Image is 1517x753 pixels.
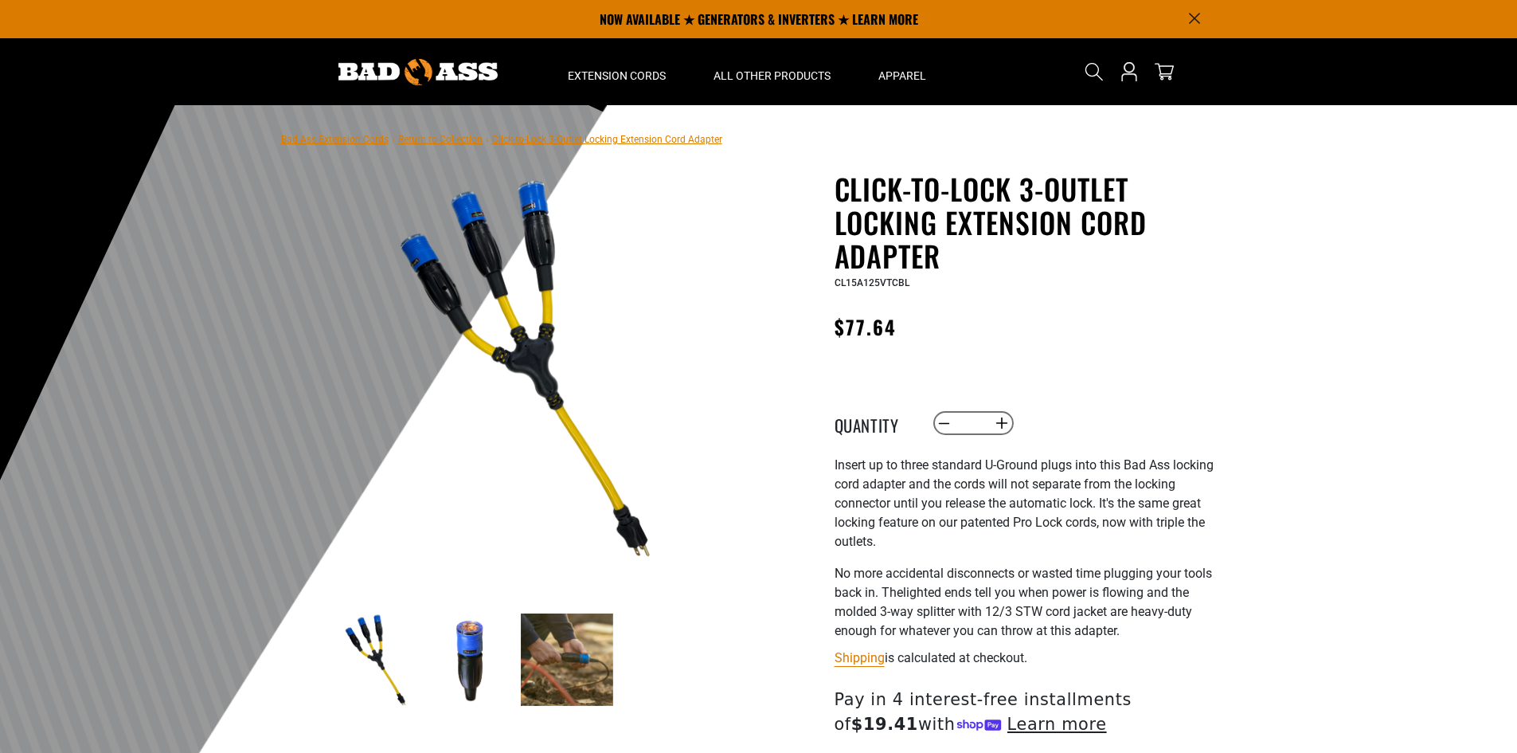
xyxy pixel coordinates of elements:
h1: Click-to-Lock 3-Outlet Locking Extension Cord Adapter [835,172,1225,273]
summary: Extension Cords [544,38,690,105]
span: No more accidental disconnects or wasted time plugging your tools back in. The lighted ends tell ... [835,566,1212,638]
nav: breadcrumbs [281,129,722,148]
summary: All Other Products [690,38,854,105]
a: Shipping [835,650,885,665]
a: Bad Ass Extension Cords [281,134,389,145]
img: Bad Ass Extension Cords [338,59,498,85]
span: Apparel [878,69,926,83]
summary: Apparel [854,38,950,105]
div: is calculated at checkout. [835,647,1225,669]
span: CL15A125VTCBL [835,277,909,288]
label: Quantity [835,413,914,433]
span: Click-to-Lock 3-Outlet Locking Extension Cord Adapter [492,134,722,145]
span: › [486,134,489,145]
a: Return to Collection [398,134,483,145]
p: I [835,456,1225,551]
span: nsert up to three standard U-Ground plugs into this Bad Ass locking cord adapter and the cords wi... [835,457,1214,549]
span: › [392,134,395,145]
span: Extension Cords [568,69,666,83]
span: All Other Products [714,69,831,83]
span: $77.64 [835,312,897,341]
summary: Search [1081,59,1107,84]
